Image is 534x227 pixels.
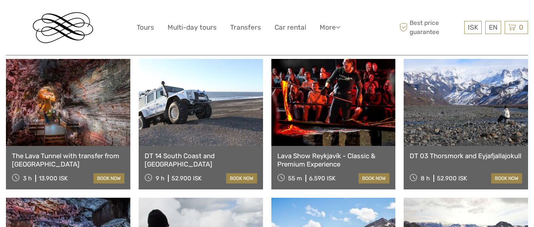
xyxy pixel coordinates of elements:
[168,22,217,33] a: Multi-day tours
[468,23,478,31] span: ISK
[491,173,522,183] a: book now
[93,173,124,183] a: book now
[421,175,430,182] span: 8 h
[518,23,524,31] span: 0
[398,19,463,36] span: Best price guarantee
[39,175,68,182] div: 13.900 ISK
[275,22,306,33] a: Car rental
[410,152,522,160] a: DT 03 Thorsmork and Eyjafjallajokull
[12,152,124,168] a: The Lava Tunnel with transfer from [GEOGRAPHIC_DATA]
[230,22,261,33] a: Transfers
[91,12,101,22] button: Open LiveChat chat widget
[485,21,501,34] div: EN
[277,152,390,168] a: Lava Show Reykjavík - Classic & Premium Experience
[359,173,389,183] a: book now
[437,175,467,182] div: 52.900 ISK
[11,14,90,20] p: We're away right now. Please check back later!
[172,175,202,182] div: 52.900 ISK
[156,175,164,182] span: 9 h
[23,175,32,182] span: 3 h
[137,22,154,33] a: Tours
[309,175,336,182] div: 6.590 ISK
[226,173,257,183] a: book now
[145,152,257,168] a: DT 14 South Coast and [GEOGRAPHIC_DATA]
[320,22,340,33] a: More
[288,175,302,182] span: 55 m
[33,12,93,43] img: Reykjavik Residence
